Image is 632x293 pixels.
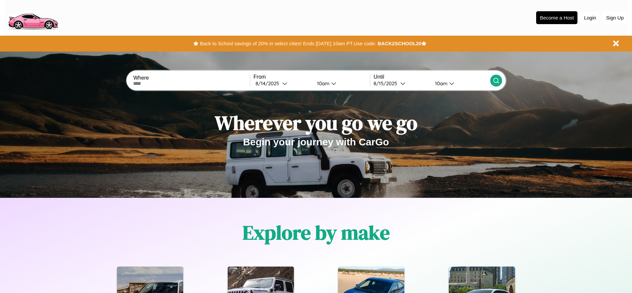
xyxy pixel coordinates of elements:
button: Back to School savings of 20% in select cities! Ends [DATE] 10am PT.Use code: [198,39,377,48]
div: 8 / 14 / 2025 [256,80,282,87]
button: 10am [312,80,370,87]
h1: Explore by make [243,219,390,246]
button: Sign Up [603,12,627,24]
div: 8 / 15 / 2025 [374,80,400,87]
b: BACK2SCHOOL20 [377,41,421,46]
label: Where [133,75,250,81]
img: logo [5,3,61,31]
button: Login [581,12,600,24]
label: From [254,74,370,80]
button: Become a Host [536,11,577,24]
div: 10am [432,80,449,87]
div: 10am [314,80,331,87]
label: Until [374,74,490,80]
button: 8/14/2025 [254,80,312,87]
button: 10am [430,80,490,87]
